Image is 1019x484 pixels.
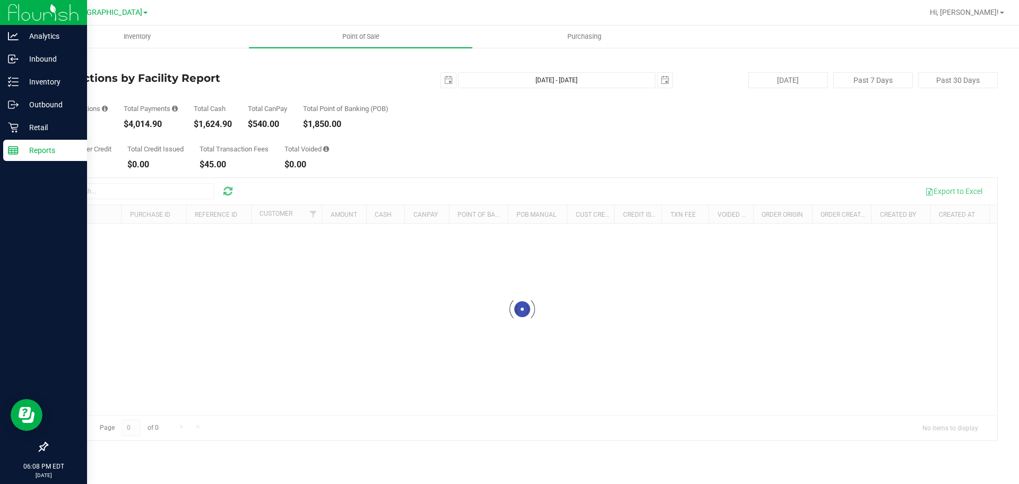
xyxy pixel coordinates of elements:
p: Inbound [19,53,82,65]
span: Inventory [109,32,165,41]
p: [DATE] [5,471,82,479]
div: $0.00 [127,160,184,169]
div: Total Credit Issued [127,146,184,152]
div: $1,624.90 [194,120,232,129]
span: select [441,73,456,88]
span: select [658,73,672,88]
span: Purchasing [553,32,616,41]
button: Past 7 Days [833,72,913,88]
p: Analytics [19,30,82,43]
a: Point of Sale [249,26,472,48]
inline-svg: Outbound [8,99,19,110]
button: Past 30 Days [918,72,998,88]
div: Total CanPay [248,105,287,112]
span: Point of Sale [328,32,394,41]
div: Total Point of Banking (POB) [303,105,388,112]
i: Count of all successful payment transactions, possibly including voids, refunds, and cash-back fr... [102,105,108,112]
span: [GEOGRAPHIC_DATA] [70,8,142,17]
inline-svg: Retail [8,122,19,133]
h4: Transactions by Facility Report [47,72,364,84]
p: Outbound [19,98,82,111]
div: Total Payments [124,105,178,112]
i: Sum of all voided payment transaction amounts, excluding tips and transaction fees. [323,146,329,152]
div: Total Voided [284,146,329,152]
p: Retail [19,121,82,134]
inline-svg: Inventory [8,77,19,87]
inline-svg: Reports [8,145,19,156]
div: $0.00 [284,160,329,169]
p: Inventory [19,75,82,88]
a: Purchasing [472,26,696,48]
span: Hi, [PERSON_NAME]! [930,8,999,16]
div: $45.00 [200,160,269,169]
div: Total Cash [194,105,232,112]
inline-svg: Inbound [8,54,19,64]
div: $4,014.90 [124,120,178,129]
div: Total Transaction Fees [200,146,269,152]
p: 06:08 PM EDT [5,462,82,471]
button: [DATE] [748,72,828,88]
div: $540.00 [248,120,287,129]
inline-svg: Analytics [8,31,19,41]
p: Reports [19,144,82,157]
i: Sum of all successful, non-voided payment transaction amounts, excluding tips and transaction fees. [172,105,178,112]
a: Inventory [25,26,249,48]
iframe: Resource center [11,399,42,431]
div: $1,850.00 [303,120,388,129]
